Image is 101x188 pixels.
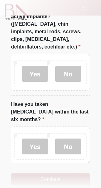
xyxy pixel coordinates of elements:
img: Beautifully New Logo [5,5,27,20]
label: Do you have any implants or active implants? ([MEDICAL_DATA], chin implants, metal rods, screws, ... [11,5,90,51]
label: No [55,66,81,82]
label: Yes [22,66,48,82]
label: Have you taken [MEDICAL_DATA] within the last six months? [11,101,90,124]
button: Continue [11,174,90,186]
label: Yes [22,139,48,155]
label: No [55,139,81,155]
